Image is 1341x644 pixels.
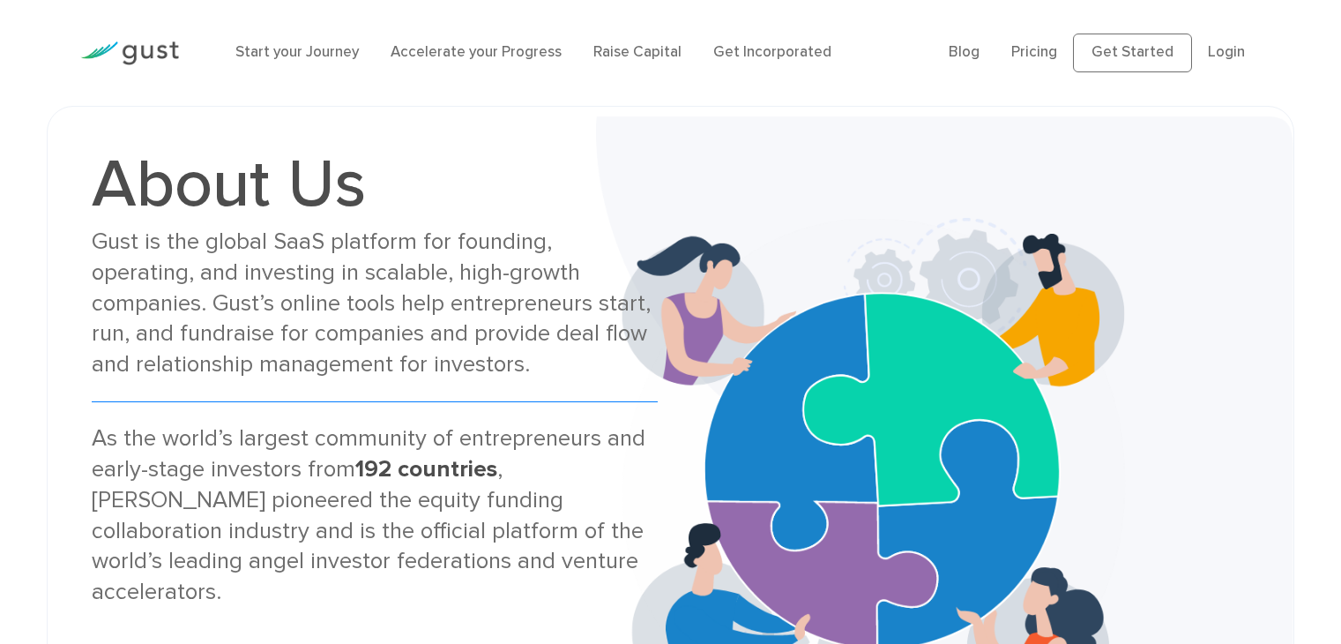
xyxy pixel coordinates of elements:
a: Get Incorporated [713,43,831,61]
strong: 192 countries [355,455,497,483]
a: Accelerate your Progress [391,43,562,61]
a: Get Started [1073,34,1192,72]
h1: About Us [92,151,657,218]
a: Start your Journey [235,43,359,61]
a: Login [1208,43,1245,61]
a: Pricing [1011,43,1057,61]
a: Raise Capital [593,43,682,61]
div: Gust is the global SaaS platform for founding, operating, and investing in scalable, high-growth ... [92,227,657,380]
img: Gust Logo [80,41,179,65]
a: Blog [949,43,980,61]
